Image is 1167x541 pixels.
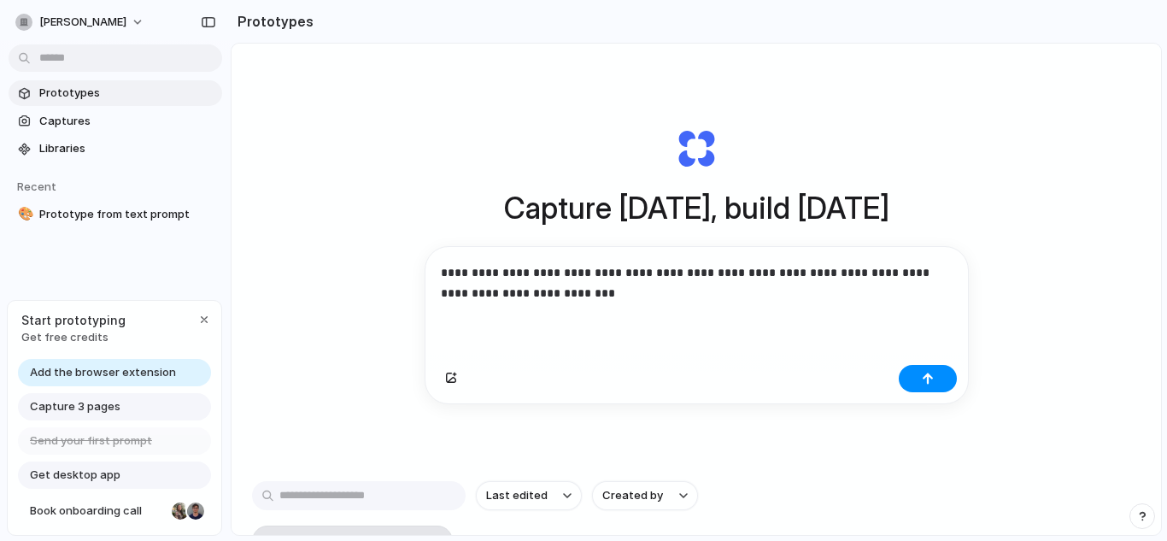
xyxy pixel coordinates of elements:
a: Libraries [9,136,222,162]
a: Prototypes [9,80,222,106]
button: [PERSON_NAME] [9,9,153,36]
span: Recent [17,179,56,193]
button: Last edited [476,481,582,510]
span: Libraries [39,140,215,157]
span: Send your first prompt [30,432,152,450]
span: Capture 3 pages [30,398,120,415]
div: 🎨 [18,204,30,224]
span: [PERSON_NAME] [39,14,126,31]
span: Get desktop app [30,467,120,484]
a: Get desktop app [18,462,211,489]
span: Book onboarding call [30,503,165,520]
a: Captures [9,109,222,134]
div: Nicole Kubica [170,501,191,521]
div: Christian Iacullo [185,501,206,521]
a: Add the browser extension [18,359,211,386]
a: Book onboarding call [18,497,211,525]
h1: Capture [DATE], build [DATE] [504,185,889,231]
span: Captures [39,113,215,130]
button: Created by [592,481,698,510]
a: 🎨Prototype from text prompt [9,202,222,227]
span: Get free credits [21,329,126,346]
h2: Prototypes [231,11,314,32]
span: Last edited [486,487,548,504]
span: Created by [602,487,663,504]
button: 🎨 [15,206,32,223]
span: Prototype from text prompt [39,206,215,223]
span: Start prototyping [21,311,126,329]
span: Add the browser extension [30,364,176,381]
span: Prototypes [39,85,215,102]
